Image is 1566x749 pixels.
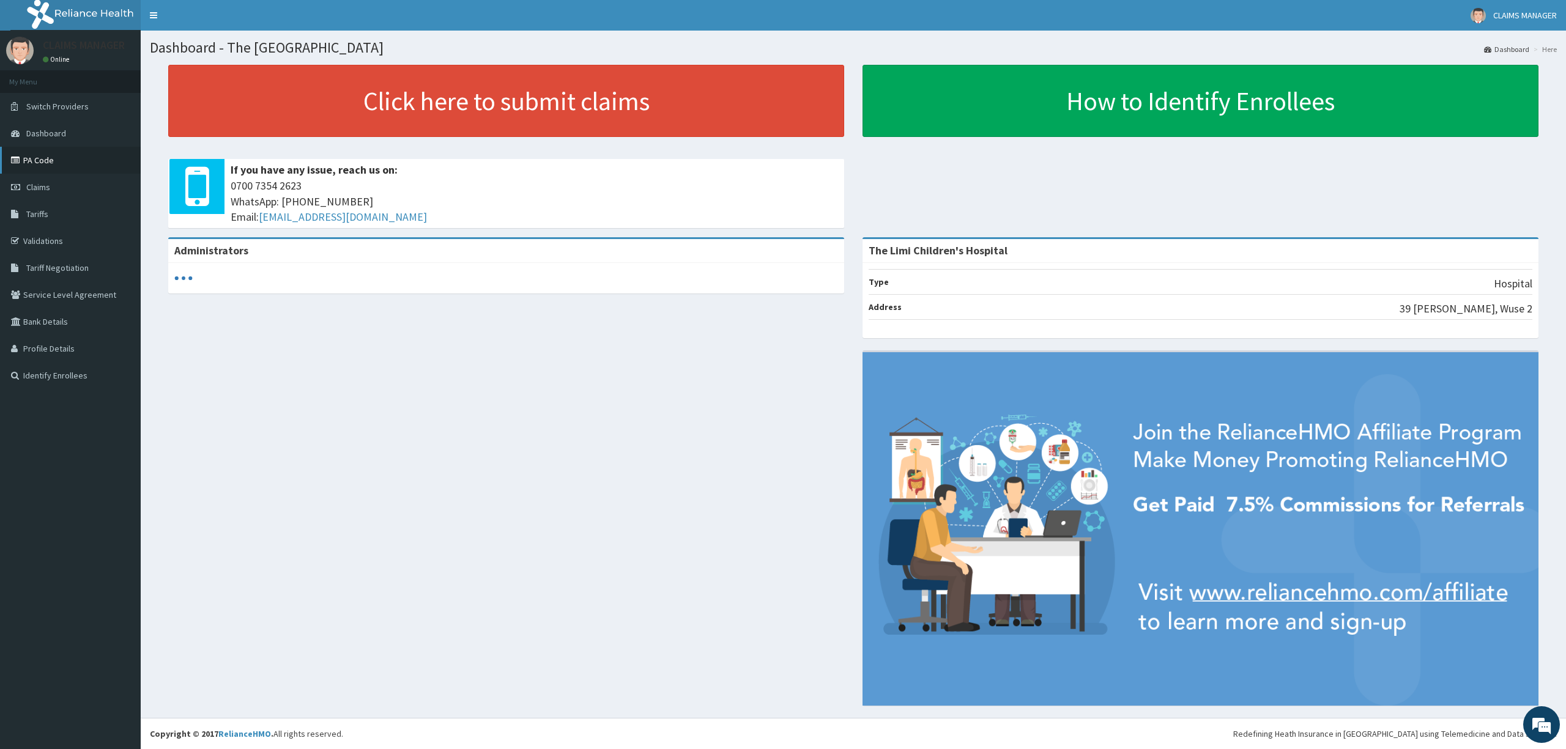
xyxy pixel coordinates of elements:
img: User Image [6,37,34,64]
b: If you have any issue, reach us on: [231,163,398,177]
p: CLAIMS MANAGER [43,40,125,51]
a: Click here to submit claims [168,65,844,137]
p: 39 [PERSON_NAME], Wuse 2 [1400,301,1532,317]
span: Tariffs [26,208,48,220]
img: User Image [1471,8,1486,23]
a: How to Identify Enrollees [863,65,1538,137]
a: [EMAIL_ADDRESS][DOMAIN_NAME] [259,210,427,224]
span: Dashboard [26,128,66,139]
div: Redefining Heath Insurance in [GEOGRAPHIC_DATA] using Telemedicine and Data Science! [1233,728,1557,740]
li: Here [1531,44,1557,54]
img: provider-team-banner.png [863,352,1538,706]
a: RelianceHMO [218,728,271,739]
span: Tariff Negotiation [26,262,89,273]
svg: audio-loading [174,269,193,287]
a: Online [43,55,72,64]
b: Administrators [174,243,248,257]
b: Type [869,276,889,287]
a: Dashboard [1484,44,1529,54]
span: CLAIMS MANAGER [1493,10,1557,21]
p: Hospital [1494,276,1532,292]
b: Address [869,301,902,312]
footer: All rights reserved. [141,718,1566,749]
span: 0700 7354 2623 WhatsApp: [PHONE_NUMBER] Email: [231,178,838,225]
span: Claims [26,182,50,193]
span: Switch Providers [26,101,89,112]
strong: Copyright © 2017 . [150,728,273,739]
h1: Dashboard - The [GEOGRAPHIC_DATA] [150,40,1557,56]
strong: The Limi Children's Hospital [869,243,1008,257]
